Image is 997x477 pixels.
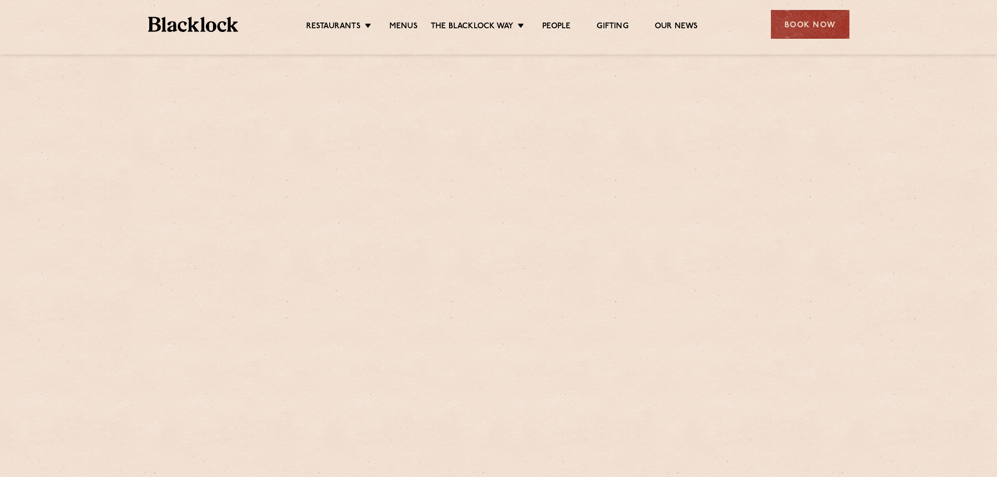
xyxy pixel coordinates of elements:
a: Gifting [597,21,628,33]
img: BL_Textured_Logo-footer-cropped.svg [148,17,239,32]
a: Our News [655,21,698,33]
div: Book Now [771,10,849,39]
a: Menus [389,21,418,33]
a: Restaurants [306,21,361,33]
a: The Blacklock Way [431,21,513,33]
a: People [542,21,570,33]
